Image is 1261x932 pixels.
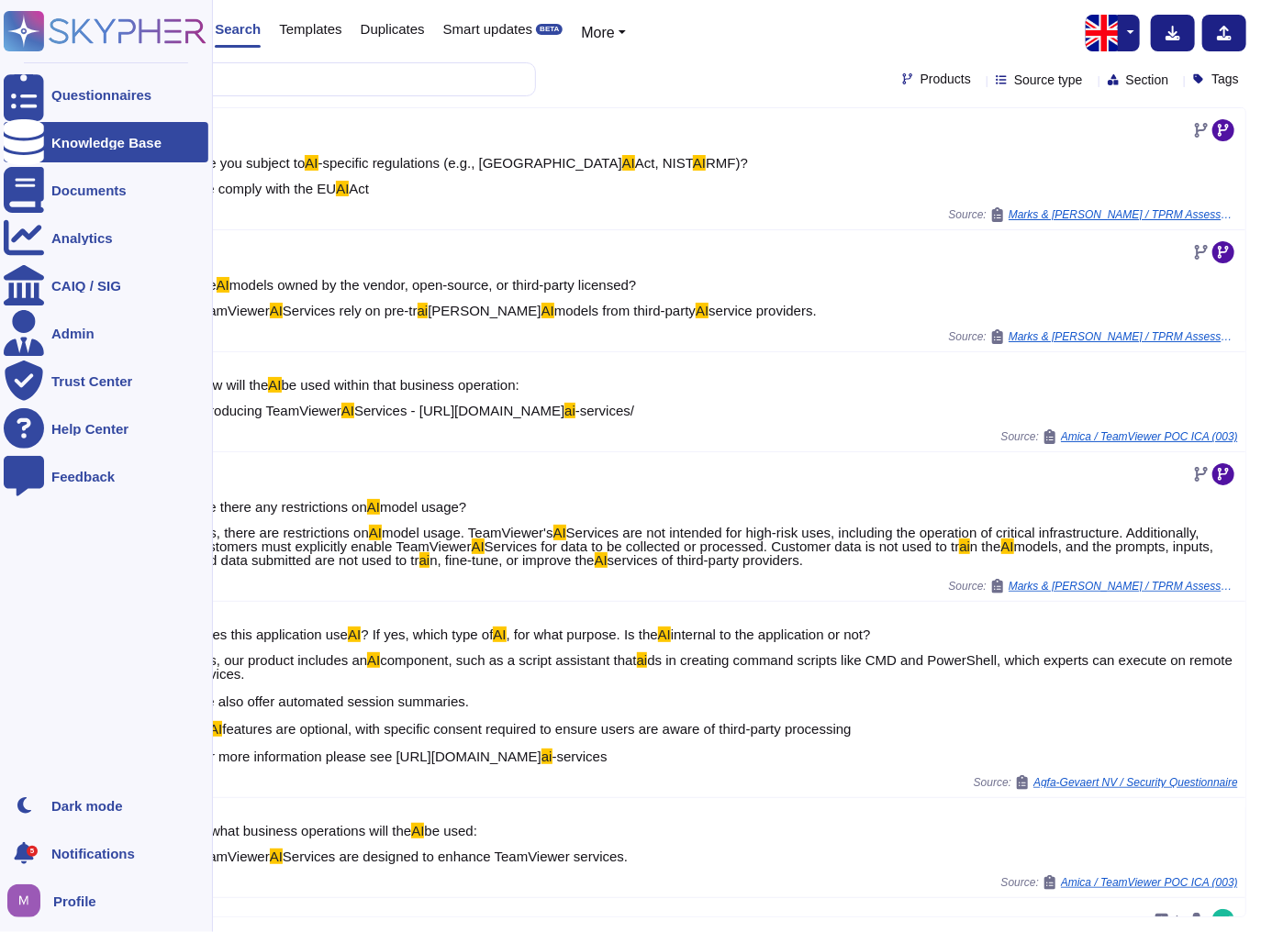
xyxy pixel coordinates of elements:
a: CAIQ / SIG [4,265,208,305]
mark: ai [419,552,430,568]
mark: AI [622,155,635,171]
mark: ai [637,652,648,668]
a: Help Center [4,408,208,449]
a: Documents [4,170,208,210]
span: Products [921,72,971,85]
mark: AI [270,303,283,318]
span: Amica / TeamViewer POC ICA (003) [1061,877,1238,888]
span: -specific regulations (e.g., [GEOGRAPHIC_DATA] [318,155,622,171]
span: Yes, there are restrictions on [194,525,368,540]
span: Source: [949,207,1238,222]
span: Services for data to be collected or processed. Customer data is not used to tr [485,538,960,554]
a: Knowledge Base [4,122,208,162]
mark: AI [658,627,671,642]
mark: ai [541,749,552,764]
span: Source: [974,775,1238,790]
mark: AI [305,155,318,171]
span: RMF)? [706,155,748,171]
mark: AI [1001,538,1014,554]
span: -services/ [575,403,634,418]
span: Source: [1001,875,1238,890]
span: model usage. TeamViewer's [382,525,553,540]
span: Marks & [PERSON_NAME] / TPRM Assessment Questionnaire TeamViewer [1009,331,1238,342]
span: Source: [949,329,1238,344]
span: n the [970,538,1000,554]
span: Source: [949,579,1238,594]
span: , for what purpose. Is the [507,627,658,642]
mark: AI [553,525,566,540]
span: Services rely on pre-tr [283,303,418,318]
span: Profile [53,894,96,908]
span: Are you subject to [195,155,305,171]
div: BETA [536,24,563,35]
span: Yes, our product includes an [194,652,367,668]
img: en [1086,15,1122,51]
span: models from third-party [554,303,696,318]
span: Duplicates [361,22,425,36]
mark: AI [217,277,229,293]
a: Trust Center [4,361,208,401]
div: Knowledge Base [51,136,162,150]
button: More [581,22,626,44]
span: be used: [424,823,477,838]
span: Services - [URL][DOMAIN_NAME] [354,403,564,418]
div: Documents [51,183,127,197]
span: Amica / TeamViewer POC ICA (003) [1061,431,1238,442]
mark: ai [564,403,575,418]
mark: AI [696,303,709,318]
input: Search a question or template... [73,63,517,95]
mark: AI [541,303,554,318]
span: Notifications [51,847,135,860]
mark: AI [209,721,222,737]
div: Feedback [51,470,115,483]
span: Introducing TeamViewer [194,403,340,418]
div: Dark mode [51,799,123,813]
mark: AI [595,552,608,568]
mark: AI [472,538,485,554]
mark: AI [268,377,281,393]
mark: AI [367,499,380,515]
span: We comply with the EU [194,181,336,196]
div: Help Center [51,422,128,436]
span: Tags [1211,72,1239,85]
span: [PERSON_NAME] [428,303,541,318]
span: be used within that business operation: [282,377,519,393]
mark: AI [411,823,424,838]
span: Services are not intended for high-risk uses, including the operation of critical infrastructure.... [194,525,1199,554]
span: features are optional, with specific consent required to ensure users are aware of third-party pr... [194,721,851,764]
span: models owned by the vendor, open-source, or third-party licensed? [229,277,637,293]
mark: ai [959,538,970,554]
span: model usage? [380,499,466,515]
a: Admin [4,313,208,353]
div: 5 [27,846,38,857]
span: n, fine-tune, or improve the [430,552,594,568]
span: How will the [195,377,268,393]
span: 4 [1173,915,1179,926]
span: Source type [1014,73,1083,86]
mark: AI [693,155,706,171]
span: service providers. [709,303,817,318]
div: Analytics [51,231,113,245]
span: internal to the application or not? [671,627,871,642]
div: CAIQ / SIG [51,279,121,293]
div: Questionnaires [51,88,151,102]
span: Source: [1001,429,1238,444]
span: Act [349,181,369,196]
span: Templates [279,22,341,36]
mark: AI [270,849,283,864]
mark: ai [418,303,429,318]
img: user [7,884,40,917]
span: -services [552,749,608,764]
div: Admin [51,327,95,340]
span: Search [215,22,261,36]
a: Feedback [4,456,208,496]
span: ? If yes, which type of [361,627,493,642]
span: TeamViewer [194,849,269,864]
mark: AI [493,627,506,642]
mark: AI [367,652,380,668]
span: Are there any restrictions on [195,499,367,515]
span: More [581,25,614,40]
a: Questionnaires [4,74,208,115]
span: Services are designed to enhance TeamViewer services. [283,849,628,864]
span: services of third-party providers. [608,552,803,568]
